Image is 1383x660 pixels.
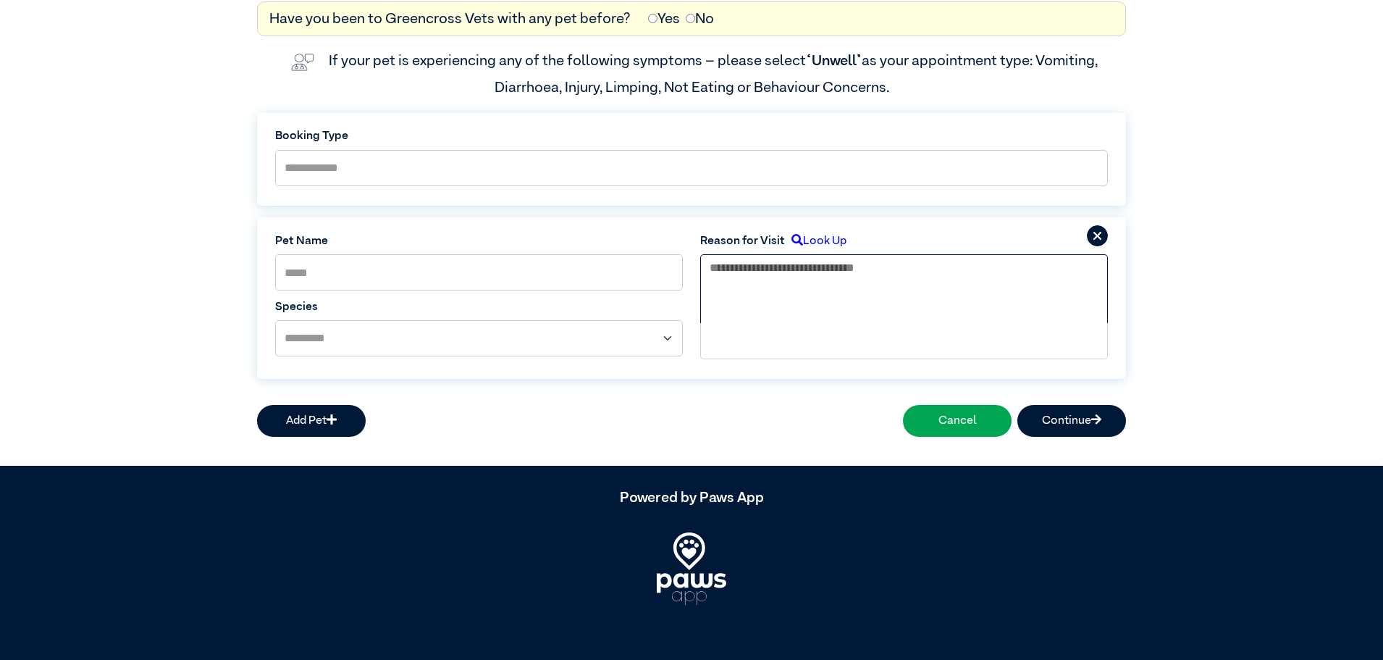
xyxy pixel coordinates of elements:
[285,48,320,77] img: vet
[686,14,695,23] input: No
[903,405,1012,437] button: Cancel
[275,233,683,250] label: Pet Name
[648,8,680,30] label: Yes
[700,233,785,250] label: Reason for Visit
[785,233,846,250] label: Look Up
[329,54,1101,94] label: If your pet is experiencing any of the following symptoms – please select as your appointment typ...
[648,14,657,23] input: Yes
[657,532,726,605] img: PawsApp
[269,8,631,30] label: Have you been to Greencross Vets with any pet before?
[686,8,714,30] label: No
[275,298,683,316] label: Species
[1017,405,1126,437] button: Continue
[275,128,1108,145] label: Booking Type
[257,489,1126,506] h5: Powered by Paws App
[257,405,366,437] button: Add Pet
[806,54,862,68] span: “Unwell”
